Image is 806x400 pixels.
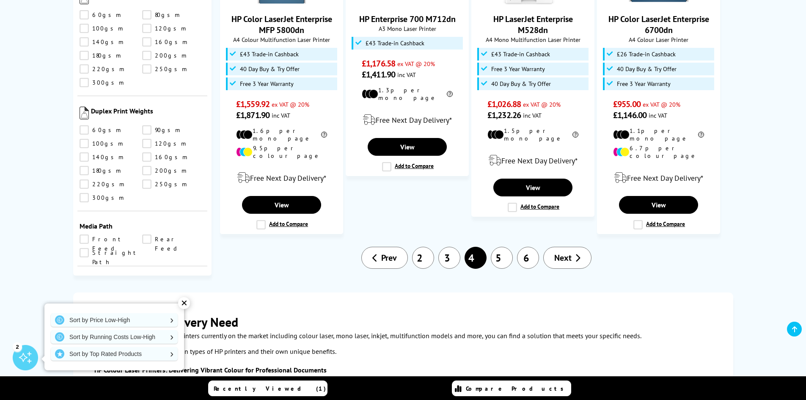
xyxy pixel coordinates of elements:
span: £1,146.00 [613,110,646,121]
a: View [619,196,698,214]
a: View [242,196,321,214]
h3: HP Colour Laser Printers: Delivering Vibrant Colour for Professional Documents [94,366,712,374]
span: Prev [381,252,397,263]
div: 2 [13,342,22,351]
a: 140gsm [80,152,143,162]
span: inc VAT [649,111,667,119]
a: 3 [438,247,460,269]
span: £1,411.90 [362,69,395,80]
span: inc VAT [523,111,542,119]
p: With such a wide array of HP printers currently on the market including colour laser, mono laser,... [94,330,712,342]
a: Compare Products [452,381,571,396]
a: View [368,138,446,156]
a: 250gsm [142,64,205,74]
a: 6 [517,247,539,269]
a: Rear Feed [142,234,205,244]
span: £43 Trade-in Cashback [240,51,299,58]
span: Media Path [80,222,206,230]
div: modal_delivery [602,166,715,190]
span: £1,026.88 [487,99,521,110]
span: 40 Day Buy & Try Offer [240,66,300,72]
a: 140gsm [80,37,143,47]
span: Free 3 Year Warranty [617,80,671,87]
li: 1.6p per mono page [236,127,327,142]
div: modal_delivery [225,166,338,190]
a: 5 [491,247,513,269]
a: 300gsm [80,193,143,202]
span: 40 Day Buy & Try Offer [617,66,677,72]
span: Free 3 Year Warranty [491,66,545,72]
li: 1.5p per mono page [487,127,578,142]
li: 1.3p per mono page [362,86,453,102]
a: Recently Viewed (1) [208,381,327,396]
a: 220gsm [80,179,143,189]
a: 100gsm [80,24,143,33]
a: HP Enterprise 700 M712dn [359,14,456,25]
a: 220gsm [80,64,143,74]
h2: HP Printers for Every Need [94,314,712,330]
span: A4 Colour Multifunction Laser Printer [225,36,338,44]
a: HP colour laser printers [329,375,400,384]
a: View [493,179,572,196]
label: Add to Compare [633,220,685,229]
span: £43 Trade-in Cashback [366,40,424,47]
a: HP Color LaserJet Enterprise 6700dn [608,14,709,36]
div: modal_delivery [350,108,464,132]
span: £1,176.58 [362,58,395,69]
span: £955.00 [613,99,641,110]
a: Sort by Running Costs Low-High [51,330,178,344]
span: Recently Viewed (1) [214,385,326,392]
span: Compare Products [466,385,568,392]
img: Duplex Print Weights [80,107,89,119]
label: Add to Compare [256,220,308,229]
a: 60gsm [80,10,143,19]
span: £43 Trade-in Cashback [491,51,550,58]
span: A4 Colour Laser Printer [602,36,715,44]
span: Next [554,252,572,263]
span: A3 Mono Laser Printer [350,25,464,33]
a: 80gsm [142,10,205,19]
a: 60gsm [80,125,143,135]
a: 120gsm [142,24,205,33]
a: Next [543,247,591,269]
a: Sort by Price Low-High [51,313,178,327]
li: 9.5p per colour page [236,144,327,160]
span: ex VAT @ 20% [397,60,435,68]
span: inc VAT [272,111,290,119]
a: 200gsm [142,51,205,60]
a: Straight Path [80,248,143,257]
a: 250gsm [142,179,205,189]
span: Free 3 Year Warranty [240,80,294,87]
a: Prev [361,247,408,269]
div: modal_delivery [476,149,590,172]
li: 6.7p per colour page [613,144,704,160]
a: Sort by Top Rated Products [51,347,178,361]
p: Here is a breakdown of the main types of HP printers and their own unique benefits. [94,346,712,357]
span: £1,559.92 [236,99,270,110]
span: ex VAT @ 20% [272,100,309,108]
span: £1,871.90 [236,110,270,121]
a: 200gsm [142,166,205,175]
a: 300gsm [80,78,143,87]
a: 160gsm [142,152,205,162]
a: Front Feed [80,234,143,244]
a: HP LaserJet Enterprise M528dn [493,14,573,36]
span: £1,232.26 [487,110,521,121]
span: £26 Trade-in Cashback [617,51,676,58]
a: 90gsm [142,125,205,135]
span: inc VAT [397,71,416,79]
a: 180gsm [80,166,143,175]
a: 180gsm [80,51,143,60]
li: 1.1p per mono page [613,127,704,142]
label: Add to Compare [382,162,434,171]
a: 120gsm [142,139,205,148]
a: HP Color LaserJet Enterprise MFP 5800dn [231,14,332,36]
a: 2 [412,247,434,269]
span: 40 Day Buy & Try Offer [491,80,551,87]
span: ex VAT @ 20% [643,100,680,108]
span: ex VAT @ 20% [523,100,561,108]
a: 160gsm [142,37,205,47]
label: Add to Compare [508,203,559,212]
div: ✕ [178,297,190,309]
a: 100gsm [80,139,143,148]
